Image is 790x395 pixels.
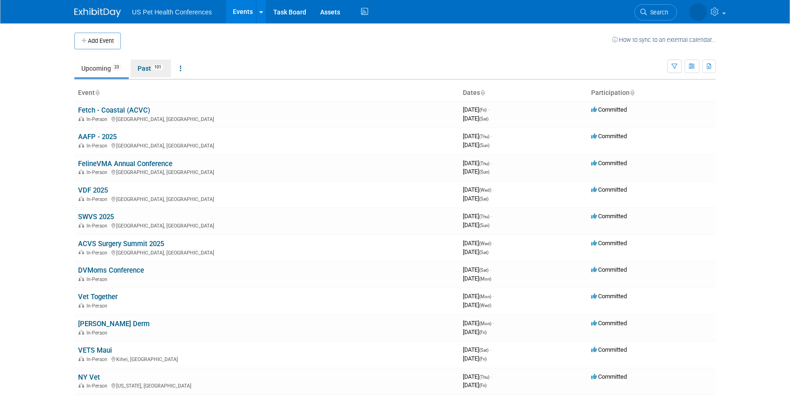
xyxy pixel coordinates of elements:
[587,85,716,101] th: Participation
[463,213,492,220] span: [DATE]
[479,161,489,166] span: (Thu)
[74,85,459,101] th: Event
[78,355,455,362] div: Kihei, [GEOGRAPHIC_DATA]
[591,346,627,353] span: Committed
[491,213,492,220] span: -
[78,248,455,256] div: [GEOGRAPHIC_DATA], [GEOGRAPHIC_DATA]
[79,276,84,281] img: In-Person Event
[479,187,491,193] span: (Wed)
[463,133,492,140] span: [DATE]
[86,143,110,149] span: In-Person
[86,196,110,202] span: In-Person
[591,293,627,300] span: Committed
[463,141,489,148] span: [DATE]
[491,133,492,140] span: -
[86,356,110,362] span: In-Person
[493,240,494,247] span: -
[493,293,494,300] span: -
[78,293,118,301] a: Vet Together
[78,133,117,141] a: AAFP - 2025
[479,276,491,281] span: (Mon)
[463,186,494,193] span: [DATE]
[74,60,129,77] a: Upcoming23
[78,141,455,149] div: [GEOGRAPHIC_DATA], [GEOGRAPHIC_DATA]
[78,160,172,168] a: FelineVMA Annual Conference
[86,276,110,282] span: In-Person
[463,355,487,362] span: [DATE]
[591,160,627,167] span: Committed
[479,383,487,388] span: (Fri)
[79,196,84,201] img: In-Person Event
[463,168,489,175] span: [DATE]
[612,36,716,43] a: How to sync to an external calendar...
[79,356,84,361] img: In-Person Event
[463,266,491,273] span: [DATE]
[479,214,489,219] span: (Thu)
[95,89,99,96] a: Sort by Event Name
[479,348,488,353] span: (Sat)
[78,115,455,122] div: [GEOGRAPHIC_DATA], [GEOGRAPHIC_DATA]
[79,303,84,308] img: In-Person Event
[591,373,627,380] span: Committed
[74,33,121,49] button: Add Event
[86,169,110,175] span: In-Person
[78,221,455,229] div: [GEOGRAPHIC_DATA], [GEOGRAPHIC_DATA]
[79,383,84,388] img: In-Person Event
[79,330,84,335] img: In-Person Event
[591,213,627,220] span: Committed
[463,320,494,327] span: [DATE]
[591,266,627,273] span: Committed
[78,168,455,175] div: [GEOGRAPHIC_DATA], [GEOGRAPHIC_DATA]
[479,268,488,273] span: (Sat)
[479,250,488,255] span: (Sat)
[79,169,84,174] img: In-Person Event
[488,106,489,113] span: -
[463,160,492,167] span: [DATE]
[463,115,488,122] span: [DATE]
[463,248,488,255] span: [DATE]
[689,3,707,21] img: Adriana Zardus
[79,116,84,121] img: In-Person Event
[463,240,494,247] span: [DATE]
[463,106,489,113] span: [DATE]
[490,346,491,353] span: -
[634,4,677,20] a: Search
[647,9,668,16] span: Search
[479,241,491,246] span: (Wed)
[479,321,491,326] span: (Mon)
[463,373,492,380] span: [DATE]
[78,346,112,355] a: VETS Maui
[86,303,110,309] span: In-Person
[479,294,491,299] span: (Mon)
[463,293,494,300] span: [DATE]
[463,301,491,308] span: [DATE]
[86,330,110,336] span: In-Person
[479,330,487,335] span: (Fri)
[79,223,84,228] img: In-Person Event
[591,186,627,193] span: Committed
[78,213,114,221] a: SWVS 2025
[479,107,487,113] span: (Fri)
[490,266,491,273] span: -
[78,320,150,328] a: [PERSON_NAME] Derm
[74,8,121,17] img: ExhibitDay
[78,382,455,389] div: [US_STATE], [GEOGRAPHIC_DATA]
[591,320,627,327] span: Committed
[86,223,110,229] span: In-Person
[479,223,489,228] span: (Sun)
[78,266,144,274] a: DVMoms Conference
[78,373,100,382] a: NY Vet
[132,8,212,16] span: US Pet Health Conferences
[78,186,108,194] a: VDF 2025
[79,143,84,147] img: In-Person Event
[493,186,494,193] span: -
[493,320,494,327] span: -
[479,375,489,380] span: (Thu)
[86,383,110,389] span: In-Person
[479,169,489,174] span: (Sun)
[463,328,487,335] span: [DATE]
[480,89,485,96] a: Sort by Start Date
[491,373,492,380] span: -
[479,303,491,308] span: (Wed)
[459,85,587,101] th: Dates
